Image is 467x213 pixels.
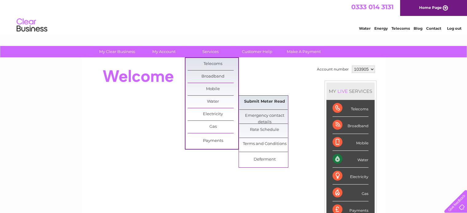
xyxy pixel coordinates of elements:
[333,134,368,151] div: Mobile
[185,46,236,57] a: Services
[333,184,368,201] div: Gas
[333,151,368,168] div: Water
[359,26,371,31] a: Water
[374,26,388,31] a: Energy
[188,96,238,108] a: Water
[239,96,290,108] a: Submit Meter Read
[315,64,350,74] td: Account number
[333,168,368,184] div: Electricity
[188,135,238,147] a: Payments
[239,110,290,122] a: Emergency contact details
[239,154,290,166] a: Deferment
[333,100,368,117] div: Telecoms
[232,46,282,57] a: Customer Help
[326,82,375,100] div: MY SERVICES
[447,26,461,31] a: Log out
[414,26,422,31] a: Blog
[336,88,349,94] div: LIVE
[351,3,394,11] a: 0333 014 3131
[188,108,238,120] a: Electricity
[89,3,379,30] div: Clear Business is a trading name of Verastar Limited (registered in [GEOGRAPHIC_DATA] No. 3667643...
[188,58,238,70] a: Telecoms
[239,124,290,136] a: Rate Schedule
[188,121,238,133] a: Gas
[333,117,368,134] div: Broadband
[188,83,238,95] a: Mobile
[239,138,290,150] a: Terms and Conditions
[16,16,48,35] img: logo.png
[138,46,189,57] a: My Account
[278,46,329,57] a: Make A Payment
[92,46,142,57] a: My Clear Business
[391,26,410,31] a: Telecoms
[426,26,441,31] a: Contact
[188,70,238,83] a: Broadband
